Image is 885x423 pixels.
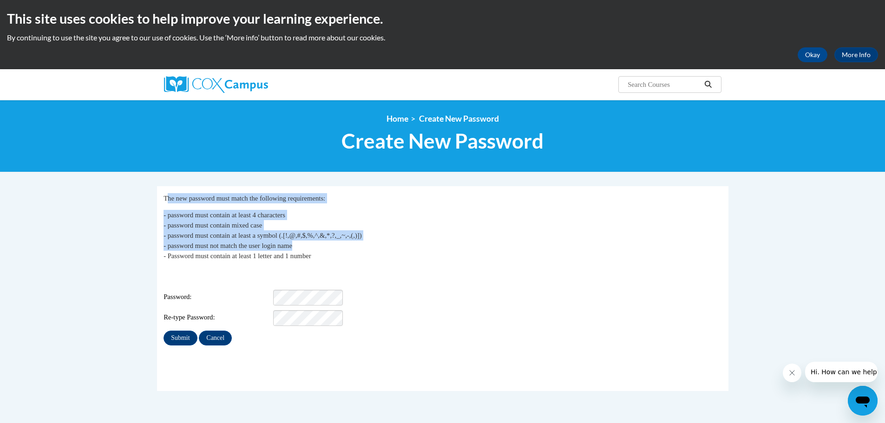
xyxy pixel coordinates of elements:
span: Create New Password [341,129,544,153]
a: Home [387,114,408,124]
input: Search Courses [627,79,701,90]
span: Password: [164,292,271,302]
button: Search [701,79,715,90]
span: Hi. How can we help? [6,7,75,14]
span: Re-type Password: [164,312,271,323]
iframe: Button to launch messaging window [848,386,878,416]
input: Submit [164,331,197,345]
iframe: Close message [783,364,801,382]
a: Cox Campus [164,76,341,93]
button: Okay [798,47,827,62]
a: More Info [834,47,878,62]
iframe: Message from company [805,362,878,382]
h2: This site uses cookies to help improve your learning experience. [7,9,878,28]
img: Cox Campus [164,76,268,93]
span: Create New Password [419,114,499,124]
input: Cancel [199,331,232,345]
span: - password must contain at least 4 characters - password must contain mixed case - password must ... [164,211,361,260]
span: The new password must match the following requirements: [164,195,325,202]
p: By continuing to use the site you agree to our use of cookies. Use the ‘More info’ button to read... [7,33,878,43]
